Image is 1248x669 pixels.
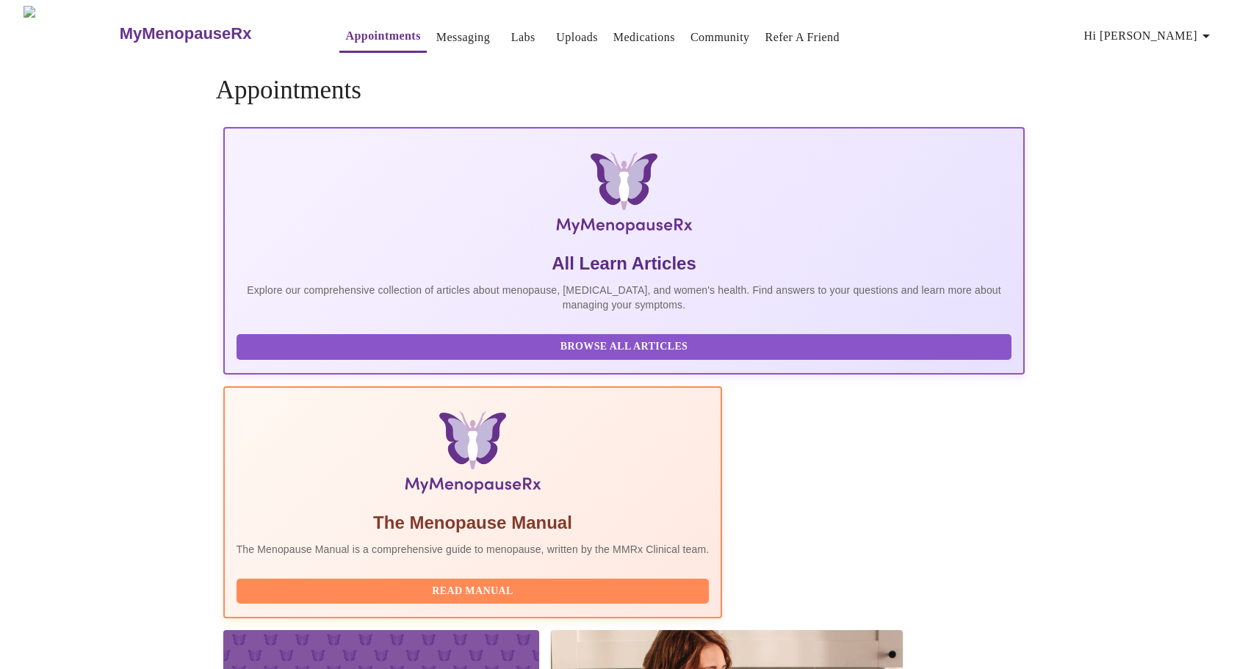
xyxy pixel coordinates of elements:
a: Refer a Friend [765,27,840,48]
button: Read Manual [237,579,710,604]
a: Community [690,27,750,48]
p: Explore our comprehensive collection of articles about menopause, [MEDICAL_DATA], and women's hea... [237,283,1012,312]
h5: The Menopause Manual [237,511,710,535]
button: Community [685,23,756,52]
img: MyMenopauseRx Logo [24,6,118,61]
span: Browse All Articles [251,338,998,356]
a: Read Manual [237,584,713,596]
h4: Appointments [216,76,1033,105]
a: Medications [613,27,675,48]
button: Appointments [339,21,426,53]
button: Hi [PERSON_NAME] [1078,21,1221,51]
span: Hi [PERSON_NAME] [1084,26,1215,46]
img: Menopause Manual [311,411,634,499]
a: Appointments [345,26,420,46]
a: Browse All Articles [237,339,1016,352]
button: Refer a Friend [760,23,846,52]
button: Labs [499,23,547,52]
img: MyMenopauseRx Logo [357,152,892,240]
a: Labs [511,27,535,48]
button: Browse All Articles [237,334,1012,360]
h3: MyMenopauseRx [120,24,252,43]
p: The Menopause Manual is a comprehensive guide to menopause, written by the MMRx Clinical team. [237,542,710,557]
h5: All Learn Articles [237,252,1012,275]
span: Read Manual [251,582,695,601]
button: Uploads [550,23,604,52]
a: Uploads [556,27,598,48]
button: Medications [607,23,681,52]
button: Messaging [430,23,496,52]
a: Messaging [436,27,490,48]
a: MyMenopauseRx [118,8,310,59]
